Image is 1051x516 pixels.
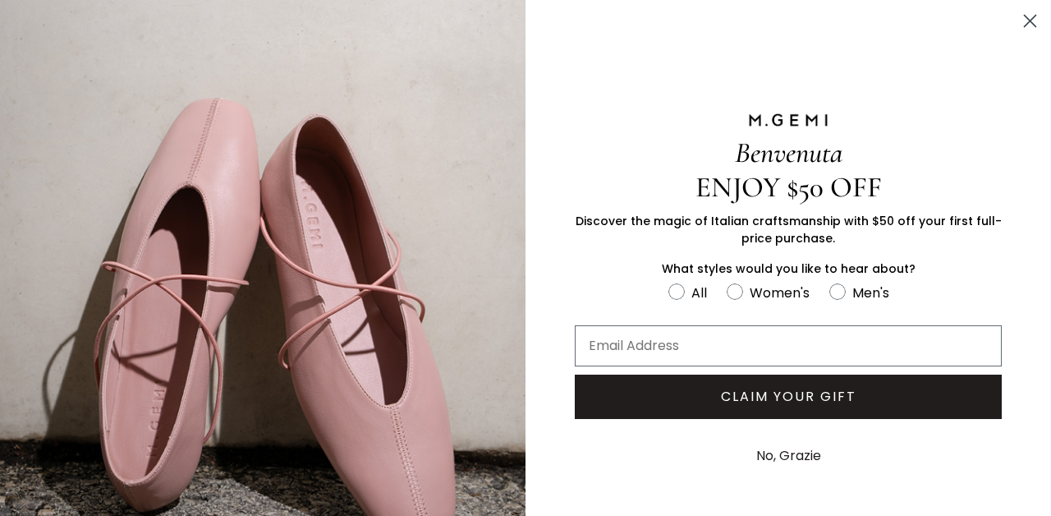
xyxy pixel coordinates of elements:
div: All [691,283,707,303]
input: Email Address [575,325,1002,366]
span: ENJOY $50 OFF [695,170,882,205]
div: Women's [750,283,810,303]
button: CLAIM YOUR GIFT [575,375,1002,419]
img: M.GEMI [747,113,829,127]
button: Close dialog [1016,7,1044,35]
span: Benvenuta [735,136,842,170]
button: No, Grazie [748,435,829,477]
span: What styles would you like to hear about? [662,260,916,277]
div: Men's [852,283,889,303]
span: Discover the magic of Italian craftsmanship with $50 off your first full-price purchase. [576,213,1002,246]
